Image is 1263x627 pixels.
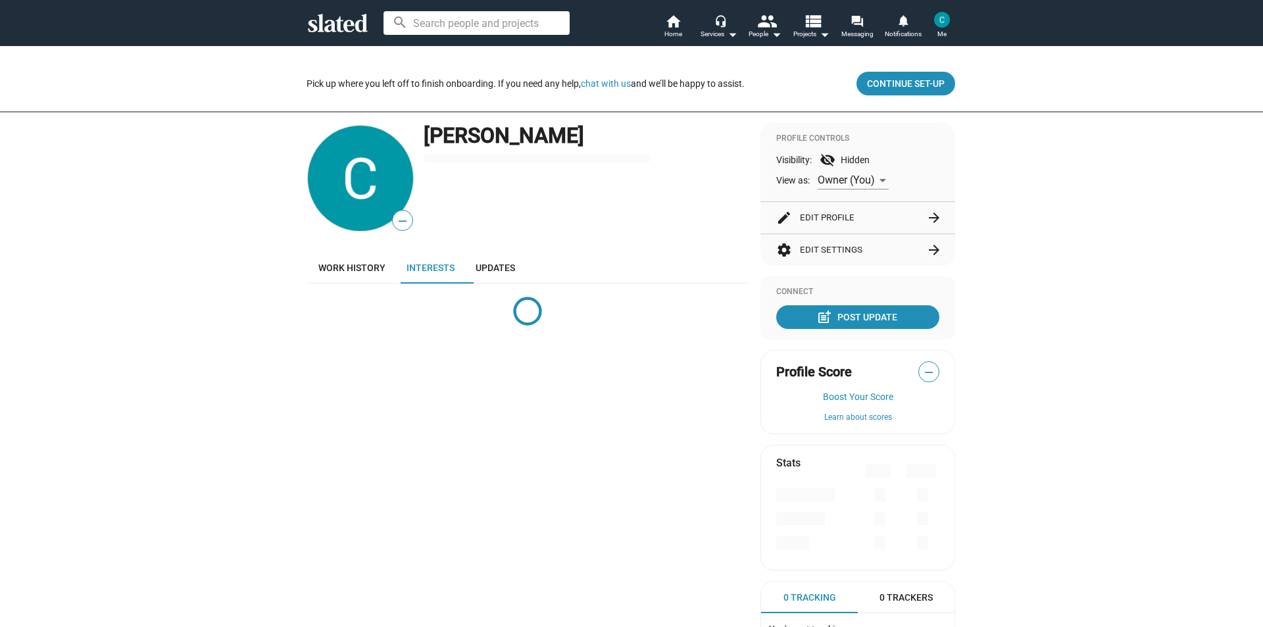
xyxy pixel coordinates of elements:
mat-icon: arrow_forward [926,210,942,226]
span: Interests [407,263,455,273]
mat-icon: edit [776,210,792,226]
div: Profile Controls [776,134,939,144]
mat-icon: forum [851,14,863,27]
a: Home [650,13,696,42]
span: Work history [318,263,385,273]
span: Home [664,26,682,42]
div: Services [701,26,737,42]
button: chat with us [581,78,631,89]
button: People [742,13,788,42]
span: — [393,213,412,230]
div: People [749,26,781,42]
span: Projects [793,26,830,42]
div: Post Update [819,305,897,329]
span: View as: [776,174,810,187]
mat-icon: post_add [816,309,832,325]
span: Notifications [885,26,922,42]
button: Continue Set-up [856,72,955,95]
button: Projects [788,13,834,42]
mat-icon: headset_mic [714,14,726,26]
button: Post Update [776,305,939,329]
mat-icon: settings [776,242,792,258]
div: [PERSON_NAME] [424,122,747,150]
button: Edit Settings [776,234,939,266]
a: Interests [396,252,465,284]
span: 0 Trackers [879,591,933,604]
span: Owner (You) [818,174,875,186]
a: Messaging [834,13,880,42]
span: Continue Set-up [867,72,945,95]
span: Updates [476,263,515,273]
span: 0 Tracking [783,591,836,604]
img: Carsten Steintveit [308,126,413,231]
span: Messaging [841,26,874,42]
a: Updates [465,252,526,284]
span: Profile Score [776,363,852,381]
mat-icon: arrow_drop_down [816,26,832,42]
mat-icon: people [757,11,776,30]
a: Work history [308,252,396,284]
mat-icon: arrow_forward [926,242,942,258]
button: Learn about scores [776,413,939,423]
span: Me [937,26,947,42]
img: Carsten Steintveit [934,12,950,28]
mat-icon: arrow_drop_down [768,26,784,42]
mat-icon: arrow_drop_down [724,26,740,42]
a: Notifications [880,13,926,42]
button: Edit Profile [776,202,939,234]
div: Pick up where you left off to finish onboarding. If you need any help, and we’ll be happy to assist. [307,78,745,90]
mat-icon: view_list [803,11,822,30]
div: Visibility: Hidden [776,152,939,168]
div: Connect [776,287,939,297]
mat-icon: visibility_off [820,152,835,168]
span: — [919,364,939,381]
mat-icon: home [665,13,681,29]
button: Boost Your Score [776,391,939,402]
input: Search people and projects [384,11,570,35]
mat-card-title: Stats [776,456,801,470]
button: Services [696,13,742,42]
button: Carsten SteintveitMe [926,9,958,43]
mat-icon: notifications [897,14,909,26]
